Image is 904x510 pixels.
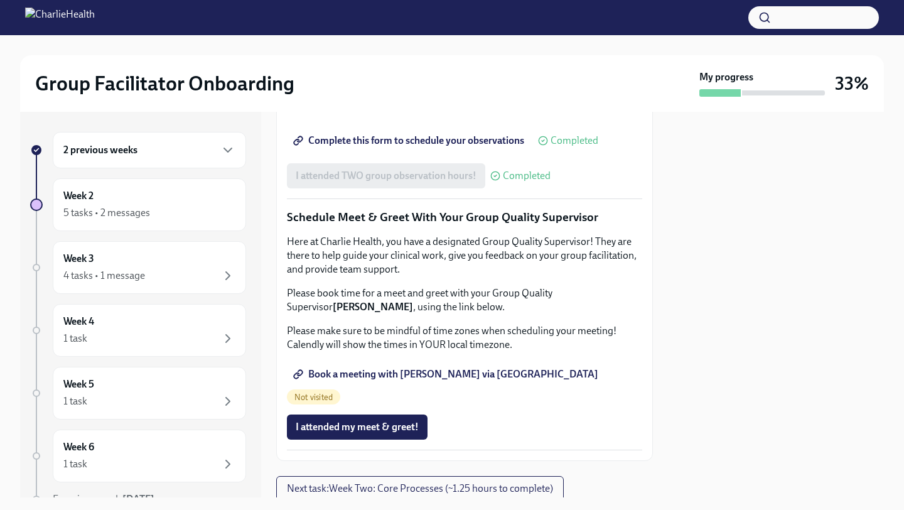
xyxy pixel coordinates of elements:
[287,482,553,495] span: Next task : Week Two: Core Processes (~1.25 hours to complete)
[333,301,413,313] strong: [PERSON_NAME]
[30,367,246,420] a: Week 51 task
[287,235,642,276] p: Here at Charlie Health, you have a designated Group Quality Supervisor! They are there to help gu...
[63,457,87,471] div: 1 task
[30,430,246,482] a: Week 61 task
[287,324,642,352] p: Please make sure to be mindful of time zones when scheduling your meeting! Calendly will show the...
[25,8,95,28] img: CharlieHealth
[287,393,340,402] span: Not visited
[63,440,94,454] h6: Week 6
[30,241,246,294] a: Week 34 tasks • 1 message
[63,206,150,220] div: 5 tasks • 2 messages
[835,72,869,95] h3: 33%
[53,132,246,168] div: 2 previous weeks
[63,315,94,328] h6: Week 4
[63,189,94,203] h6: Week 2
[63,252,94,266] h6: Week 3
[53,493,154,505] span: Experience ends
[287,209,642,225] p: Schedule Meet & Greet With Your Group Quality Supervisor
[276,476,564,501] button: Next task:Week Two: Core Processes (~1.25 hours to complete)
[287,415,428,440] button: I attended my meet & greet!
[699,70,753,84] strong: My progress
[296,368,598,381] span: Book a meeting with [PERSON_NAME] via [GEOGRAPHIC_DATA]
[63,377,94,391] h6: Week 5
[63,143,137,157] h6: 2 previous weeks
[287,286,642,314] p: Please book time for a meet and greet with your Group Quality Supervisor , using the link below.
[122,493,154,505] strong: [DATE]
[35,71,294,96] h2: Group Facilitator Onboarding
[63,394,87,408] div: 1 task
[287,362,607,387] a: Book a meeting with [PERSON_NAME] via [GEOGRAPHIC_DATA]
[287,128,533,153] a: Complete this form to schedule your observations
[296,134,524,147] span: Complete this form to schedule your observations
[30,304,246,357] a: Week 41 task
[296,421,419,433] span: I attended my meet & greet!
[551,136,598,146] span: Completed
[503,171,551,181] span: Completed
[63,332,87,345] div: 1 task
[30,178,246,231] a: Week 25 tasks • 2 messages
[63,269,145,283] div: 4 tasks • 1 message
